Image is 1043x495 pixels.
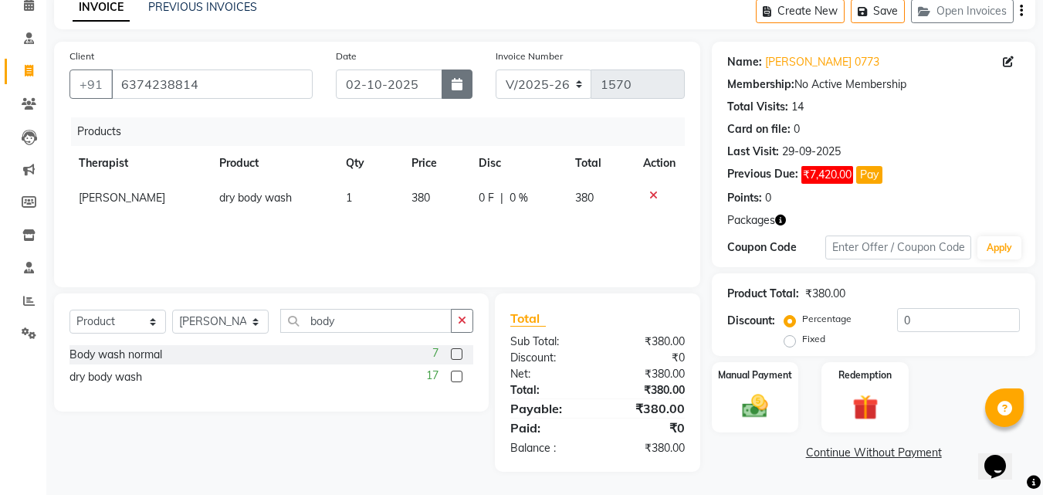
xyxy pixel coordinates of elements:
div: Net: [499,366,598,382]
div: Paid: [499,419,598,437]
div: dry body wash [69,369,142,385]
div: ₹380.00 [598,382,696,398]
span: Total [510,310,546,327]
div: ₹0 [598,419,696,437]
label: Manual Payment [718,368,792,382]
th: Total [566,146,634,181]
label: Invoice Number [496,49,563,63]
span: ₹7,420.00 [801,166,853,184]
img: _cash.svg [734,392,776,421]
button: Pay [856,166,882,184]
div: Card on file: [727,121,791,137]
div: Balance : [499,440,598,456]
span: 17 [426,368,439,384]
div: 0 [794,121,800,137]
div: 29-09-2025 [782,144,841,160]
th: Action [634,146,685,181]
th: Therapist [69,146,210,181]
div: Total: [499,382,598,398]
a: Continue Without Payment [715,445,1032,461]
th: Price [402,146,470,181]
span: Packages [727,212,775,229]
label: Percentage [802,312,852,326]
input: Search or Scan [280,309,452,333]
th: Disc [469,146,566,181]
div: 14 [791,99,804,115]
div: ₹380.00 [805,286,845,302]
span: 0 % [510,190,528,206]
th: Product [210,146,337,181]
div: Total Visits: [727,99,788,115]
div: ₹0 [598,350,696,366]
span: 380 [575,191,594,205]
div: Last Visit: [727,144,779,160]
div: Name: [727,54,762,70]
label: Date [336,49,357,63]
span: 7 [432,345,439,361]
span: | [500,190,503,206]
div: Points: [727,190,762,206]
div: Discount: [727,313,775,329]
div: Sub Total: [499,334,598,350]
div: ₹380.00 [598,366,696,382]
label: Redemption [838,368,892,382]
label: Fixed [802,332,825,346]
input: Enter Offer / Coupon Code [825,236,971,259]
div: Discount: [499,350,598,366]
a: [PERSON_NAME] 0773 [765,54,879,70]
span: 0 F [479,190,494,206]
img: _gift.svg [845,392,886,423]
span: dry body wash [219,191,292,205]
div: Products [71,117,696,146]
th: Qty [337,146,402,181]
div: 0 [765,190,771,206]
button: Apply [977,236,1021,259]
div: No Active Membership [727,76,1020,93]
button: +91 [69,70,113,99]
span: [PERSON_NAME] [79,191,165,205]
div: Membership: [727,76,794,93]
div: Previous Due: [727,166,798,184]
input: Search by Name/Mobile/Email/Code [111,70,313,99]
div: Payable: [499,399,598,418]
span: 380 [411,191,430,205]
iframe: chat widget [978,433,1028,480]
div: ₹380.00 [598,440,696,456]
label: Client [69,49,94,63]
span: 1 [346,191,352,205]
div: Product Total: [727,286,799,302]
div: Coupon Code [727,239,825,256]
div: ₹380.00 [598,399,696,418]
div: ₹380.00 [598,334,696,350]
div: Body wash normal [69,347,162,363]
